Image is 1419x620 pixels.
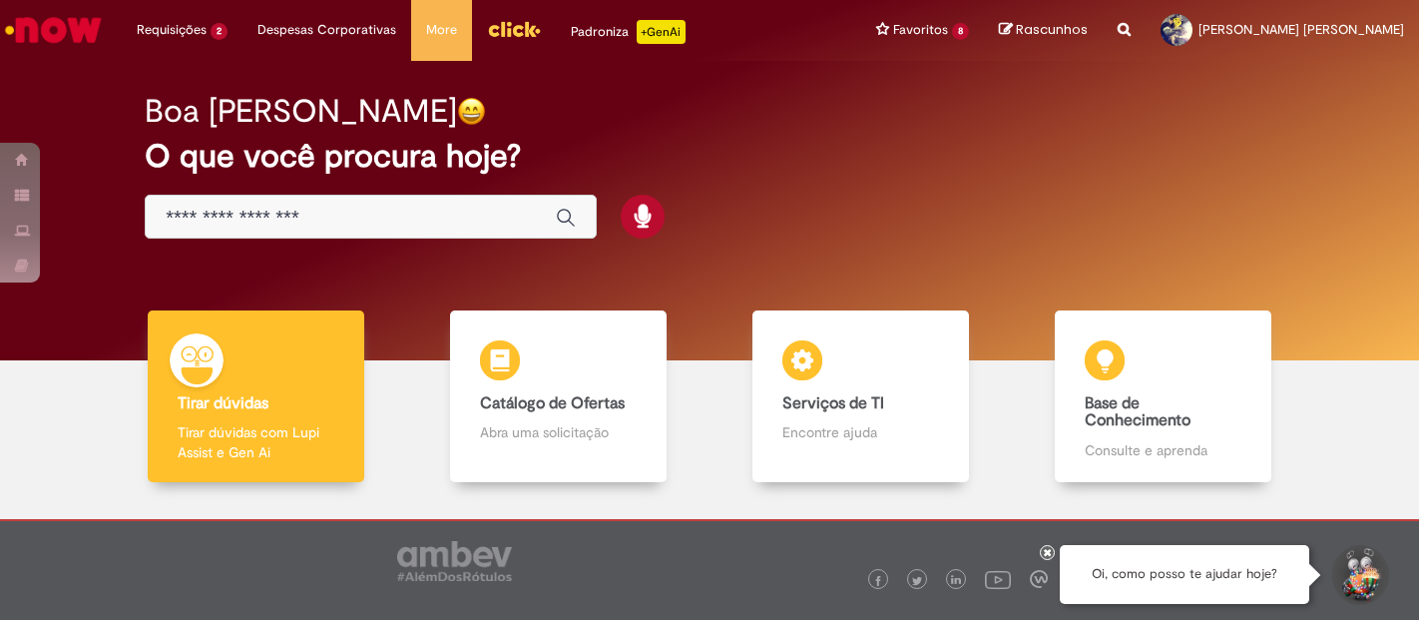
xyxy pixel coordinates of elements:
img: logo_footer_youtube.png [985,566,1011,592]
img: logo_footer_linkedin.png [951,575,961,587]
p: Encontre ajuda [782,422,939,442]
img: ServiceNow [2,10,105,50]
span: 8 [952,23,969,40]
div: Oi, como posso te ajudar hoje? [1060,545,1309,604]
p: Consulte e aprenda [1085,440,1241,460]
button: Iniciar Conversa de Suporte [1329,545,1389,605]
p: +GenAi [637,20,686,44]
b: Tirar dúvidas [178,393,268,413]
a: Serviços de TI Encontre ajuda [709,310,1012,483]
img: happy-face.png [457,97,486,126]
span: Requisições [137,20,207,40]
h2: O que você procura hoje? [145,139,1274,174]
span: 2 [211,23,228,40]
img: logo_footer_facebook.png [873,576,883,586]
b: Catálogo de Ofertas [480,393,625,413]
h2: Boa [PERSON_NAME] [145,94,457,129]
p: Tirar dúvidas com Lupi Assist e Gen Ai [178,422,334,462]
span: More [426,20,457,40]
img: logo_footer_ambev_rotulo_gray.png [397,541,512,581]
p: Abra uma solicitação [480,422,637,442]
div: Padroniza [571,20,686,44]
span: Rascunhos [1016,20,1088,39]
img: logo_footer_twitter.png [912,576,922,586]
span: Despesas Corporativas [257,20,396,40]
a: Catálogo de Ofertas Abra uma solicitação [407,310,709,483]
img: logo_footer_workplace.png [1030,570,1048,588]
span: [PERSON_NAME] [PERSON_NAME] [1198,21,1404,38]
a: Base de Conhecimento Consulte e aprenda [1012,310,1314,483]
a: Rascunhos [999,21,1088,40]
b: Serviços de TI [782,393,884,413]
span: Favoritos [893,20,948,40]
b: Base de Conhecimento [1085,393,1190,431]
img: click_logo_yellow_360x200.png [487,14,541,44]
a: Tirar dúvidas Tirar dúvidas com Lupi Assist e Gen Ai [105,310,407,483]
